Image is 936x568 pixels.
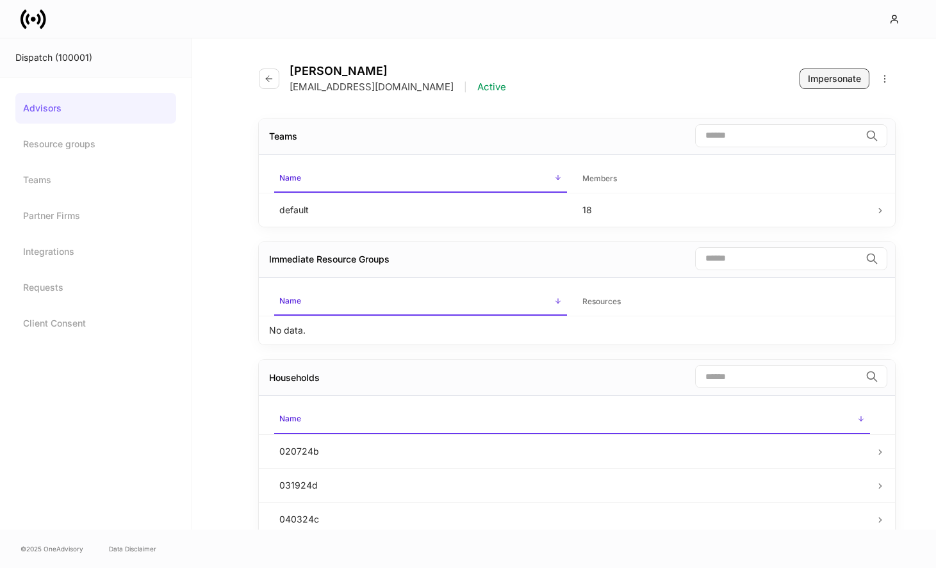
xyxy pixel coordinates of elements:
[269,371,320,384] div: Households
[279,412,301,425] h6: Name
[269,434,875,468] td: 020724b
[269,324,306,337] p: No data.
[269,502,875,536] td: 040324c
[269,468,875,502] td: 031924d
[808,72,861,85] div: Impersonate
[582,172,617,184] h6: Members
[290,64,506,78] h4: [PERSON_NAME]
[274,165,567,193] span: Name
[577,166,870,192] span: Members
[800,69,869,89] button: Impersonate
[269,193,572,227] td: default
[21,544,83,554] span: © 2025 OneAdvisory
[274,406,870,434] span: Name
[109,544,156,554] a: Data Disclaimer
[279,172,301,184] h6: Name
[15,165,176,195] a: Teams
[15,308,176,339] a: Client Consent
[290,81,454,93] p: [EMAIL_ADDRESS][DOMAIN_NAME]
[582,295,621,307] h6: Resources
[15,200,176,231] a: Partner Firms
[15,93,176,124] a: Advisors
[15,236,176,267] a: Integrations
[15,129,176,159] a: Resource groups
[15,51,176,64] div: Dispatch (100001)
[269,253,390,266] div: Immediate Resource Groups
[477,81,506,93] p: Active
[279,295,301,307] h6: Name
[269,130,297,143] div: Teams
[274,288,567,316] span: Name
[464,81,467,93] p: |
[15,272,176,303] a: Requests
[572,193,875,227] td: 18
[577,289,870,315] span: Resources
